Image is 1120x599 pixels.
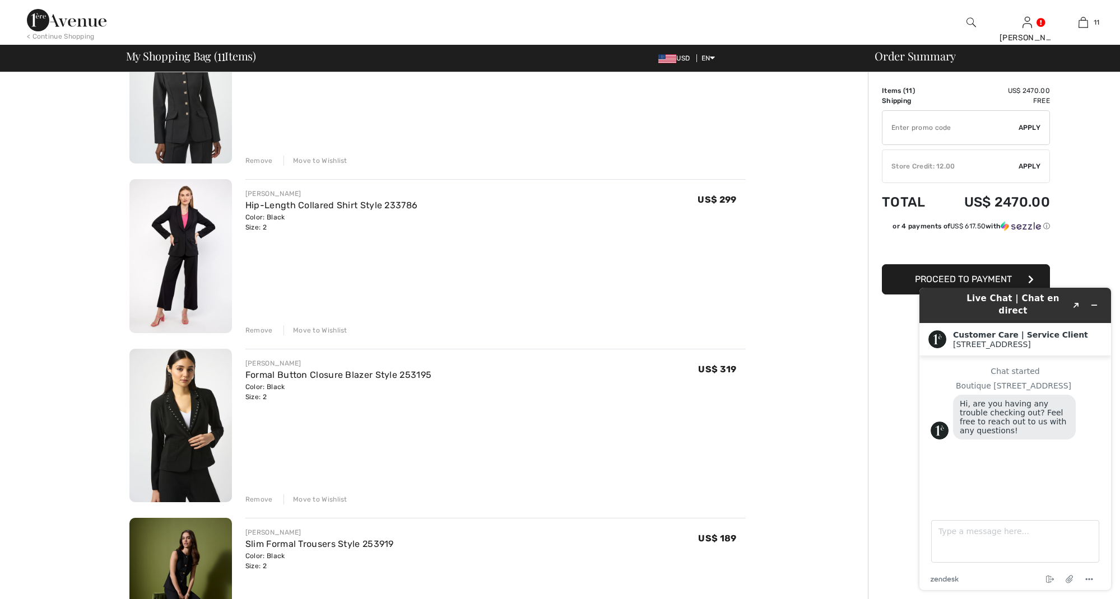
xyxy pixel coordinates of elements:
[20,8,49,18] span: 1 new
[1019,123,1041,133] span: Apply
[129,179,232,333] img: Hip-Length Collared Shirt Style 233786
[27,9,106,31] img: 1ère Avenue
[882,183,938,221] td: Total
[698,533,736,544] span: US$ 189
[245,200,417,210] a: Hip-Length Collared Shirt Style 233786
[1000,32,1054,44] div: [PERSON_NAME]
[245,212,417,232] div: Color: Black Size: 2
[698,364,736,375] span: US$ 319
[658,54,676,63] img: US Dollar
[882,235,1050,260] iframe: PayPal-paypal
[126,50,257,62] span: My Shopping Bag ( Items)
[129,349,232,503] img: Formal Button Closure Blazer Style 253195
[217,48,225,62] span: 11
[1056,16,1110,29] a: 11
[245,189,417,199] div: [PERSON_NAME]
[1079,16,1088,29] img: My Bag
[910,279,1120,599] iframe: Find more information here
[882,111,1019,144] input: Promo code
[938,183,1050,221] td: US$ 2470.00
[882,264,1050,294] button: Proceed to Payment
[698,194,736,205] span: US$ 299
[1001,221,1041,231] img: Sezzle
[1023,16,1032,29] img: My Info
[882,96,938,106] td: Shipping
[882,161,1019,171] div: Store Credit: 12.00
[129,10,232,163] img: Formal Round Neck Top Style 254103
[284,494,347,504] div: Move to Wishlist
[1019,161,1041,171] span: Apply
[701,54,715,62] span: EN
[284,156,347,166] div: Move to Wishlist
[245,539,394,549] a: Slim Formal Trousers Style 253919
[905,87,913,95] span: 11
[1023,17,1032,27] a: Sign In
[245,382,431,402] div: Color: Black Size: 2
[882,221,1050,235] div: or 4 payments ofUS$ 617.50withSezzle Click to learn more about Sezzle
[245,325,273,335] div: Remove
[893,221,1050,231] div: or 4 payments of with
[658,54,694,62] span: USD
[966,16,976,29] img: search the website
[284,325,347,335] div: Move to Wishlist
[915,274,1012,284] span: Proceed to Payment
[861,50,1113,62] div: Order Summary
[245,494,273,504] div: Remove
[245,527,394,537] div: [PERSON_NAME]
[245,551,394,571] div: Color: Black Size: 2
[938,86,1050,96] td: US$ 2470.00
[950,222,986,230] span: US$ 617.50
[938,96,1050,106] td: Free
[245,156,273,166] div: Remove
[27,31,95,41] div: < Continue Shopping
[245,358,431,368] div: [PERSON_NAME]
[245,369,431,380] a: Formal Button Closure Blazer Style 253195
[1094,17,1100,27] span: 11
[882,86,938,96] td: Items ( )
